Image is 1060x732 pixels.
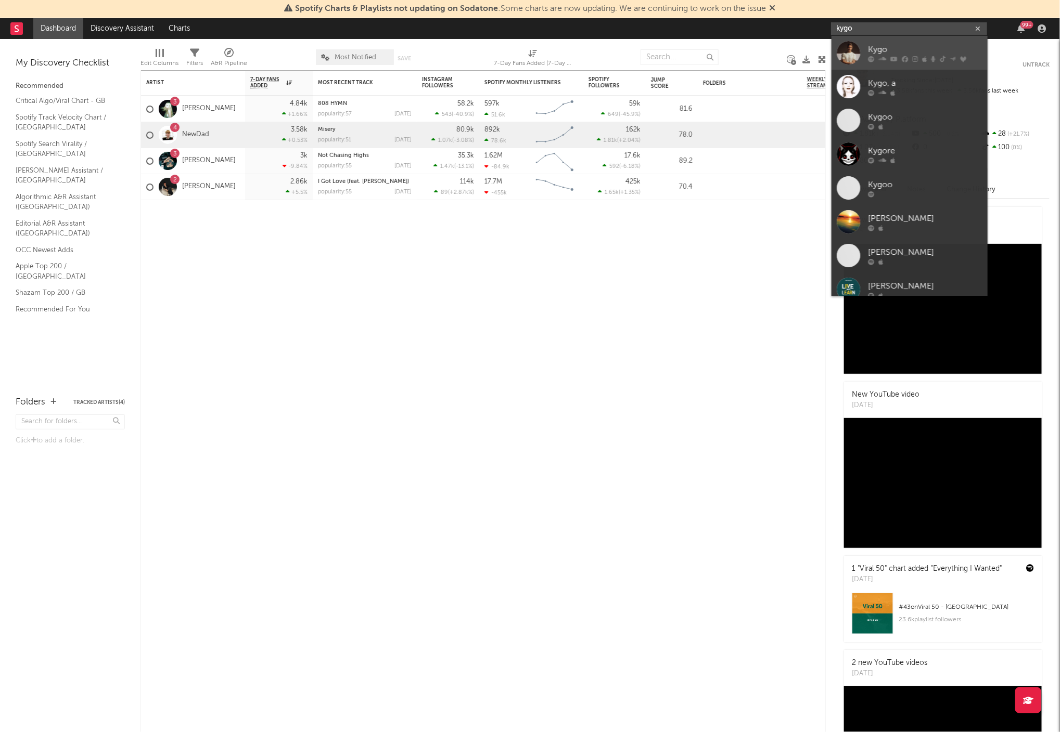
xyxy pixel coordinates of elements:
[286,189,308,195] div: +5.5 %
[33,18,83,39] a: Dashboard
[852,658,927,669] div: 2 new YouTube videos
[831,22,987,35] input: Search for artists
[531,122,578,148] svg: Chart title
[283,163,308,169] div: -9.84 %
[868,145,982,157] div: Kygore
[484,163,509,170] div: -84.9k
[394,189,412,195] div: [DATE]
[484,152,503,159] div: 1.62M
[651,129,693,141] div: 78.0
[458,152,474,159] div: 35.3k
[484,189,507,196] div: -455k
[186,57,203,70] div: Filters
[852,400,919,411] div: [DATE]
[16,191,114,213] a: Algorithmic A&R Assistant ([GEOGRAPHIC_DATA])
[16,218,114,239] a: Editorial A&R Assistant ([GEOGRAPHIC_DATA])
[1020,21,1033,29] div: 99 +
[318,189,352,195] div: popularity: 55
[73,400,125,405] button: Tracked Artists(4)
[1006,132,1030,137] span: +21.7 %
[484,80,563,86] div: Spotify Monthly Listeners
[484,137,506,144] div: 78.6k
[394,163,412,169] div: [DATE]
[291,126,308,133] div: 3.58k
[868,246,982,258] div: [PERSON_NAME]
[484,100,500,107] div: 597k
[531,96,578,122] svg: Chart title
[431,137,474,143] div: ( )
[318,111,352,117] div: popularity: 57
[433,163,474,169] div: ( )
[318,127,412,133] div: Misery
[620,112,639,117] span: -45.9 %
[1010,145,1023,151] span: 0 %
[182,130,209,139] a: NewDad
[454,138,472,143] span: -3.08 %
[398,56,411,61] button: Save
[531,148,578,174] svg: Chart title
[619,138,639,143] span: +2.04 %
[435,111,474,117] div: ( )
[626,126,641,133] div: 162k
[868,111,982,123] div: Kygoo
[832,171,988,205] a: Kygoo
[394,137,412,143] div: [DATE]
[16,304,114,315] a: Recommended For You
[651,155,693,167] div: 89.2
[16,112,114,133] a: Spotify Track Velocity Chart / [GEOGRAPHIC_DATA]
[609,164,619,169] span: 592
[211,57,247,70] div: A&R Pipeline
[441,190,448,195] span: 89
[868,43,982,56] div: Kygo
[453,112,472,117] span: -40.9 %
[318,80,396,86] div: Most Recent Track
[394,111,412,117] div: [DATE]
[625,178,641,185] div: 425k
[807,76,844,89] span: Weekly US Streams
[16,260,114,282] a: Apple Top 200 / [GEOGRAPHIC_DATA]
[318,101,347,107] a: 808 HYMN
[832,137,988,171] a: Kygore
[300,152,308,159] div: 3k
[832,239,988,272] a: [PERSON_NAME]
[460,178,474,185] div: 114k
[651,181,693,193] div: 70.4
[703,80,781,86] div: Folders
[318,101,412,107] div: 808 HYMN
[620,190,639,195] span: +1.35 %
[629,100,641,107] div: 59k
[318,179,412,185] div: I Got Love (feat. Nate Dogg)
[931,565,1002,572] a: "Everything I Wanted"
[16,138,114,160] a: Spotify Search Virality / [GEOGRAPHIC_DATA]
[211,44,247,74] div: A&R Pipeline
[852,389,919,400] div: New YouTube video
[608,112,619,117] span: 649
[832,272,988,306] a: [PERSON_NAME]
[621,164,639,169] span: -6.18 %
[141,44,178,74] div: Edit Columns
[318,163,352,169] div: popularity: 55
[16,165,114,186] a: [PERSON_NAME] Assistant / [GEOGRAPHIC_DATA]
[434,189,474,195] div: ( )
[290,100,308,107] div: 4.84k
[651,77,677,89] div: Jump Score
[182,156,236,165] a: [PERSON_NAME]
[603,163,641,169] div: ( )
[440,164,454,169] span: 1.47k
[282,111,308,117] div: +1.66 %
[296,5,767,13] span: : Some charts are now updating. We are continuing to work on the issue
[868,77,982,89] div: Kygo, a
[604,138,617,143] span: 1.81k
[484,111,505,118] div: 51.6k
[290,178,308,185] div: 2.86k
[589,76,625,89] div: Spotify Followers
[605,190,619,195] span: 1.65k
[1017,24,1025,33] button: 99+
[832,103,988,137] a: Kygoo
[16,57,125,70] div: My Discovery Checklist
[422,76,458,89] div: Instagram Followers
[844,593,1042,642] a: #43onViral 50 - [GEOGRAPHIC_DATA]23.6kplaylist followers
[456,126,474,133] div: 80.9k
[899,601,1034,613] div: # 43 on Viral 50 - [GEOGRAPHIC_DATA]
[146,80,224,86] div: Artist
